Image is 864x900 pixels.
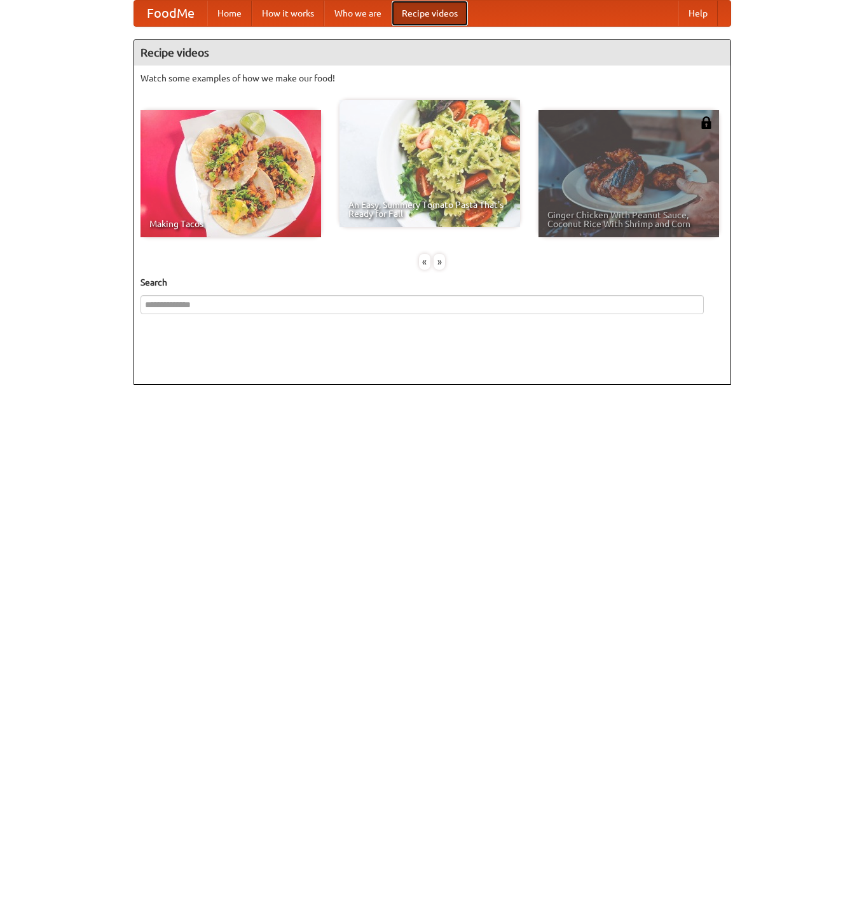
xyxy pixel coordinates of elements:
img: 483408.png [700,116,713,129]
div: « [419,254,430,270]
h5: Search [141,276,724,289]
a: Help [678,1,718,26]
h4: Recipe videos [134,40,730,66]
p: Watch some examples of how we make our food! [141,72,724,85]
a: How it works [252,1,324,26]
a: Who we are [324,1,392,26]
span: Making Tacos [149,219,312,228]
a: Home [207,1,252,26]
div: » [434,254,445,270]
a: Making Tacos [141,110,321,237]
a: Recipe videos [392,1,468,26]
span: An Easy, Summery Tomato Pasta That's Ready for Fall [348,200,511,218]
a: An Easy, Summery Tomato Pasta That's Ready for Fall [339,100,520,227]
a: FoodMe [134,1,207,26]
